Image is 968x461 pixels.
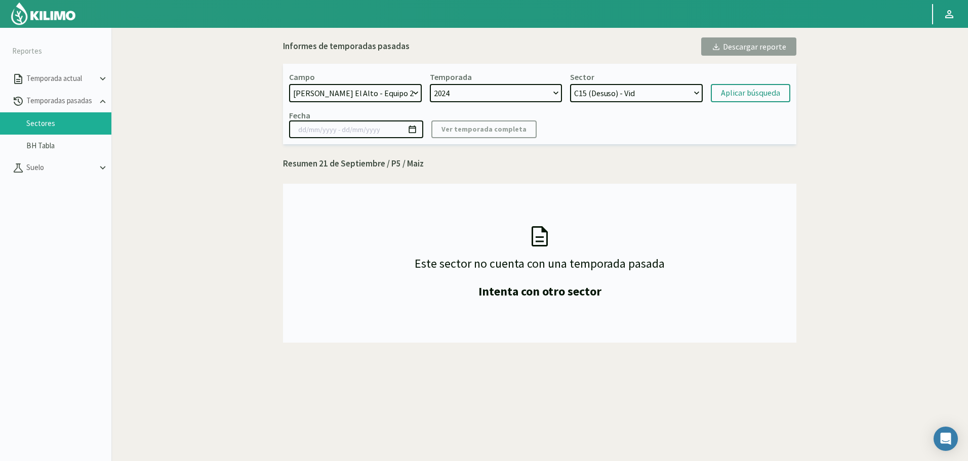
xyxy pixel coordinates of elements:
div: Informes de temporadas pasadas [283,40,410,53]
p: Este sector no cuenta con una temporada pasada [415,257,665,271]
h4: Intenta con otro sector [478,285,601,298]
input: dd/mm/yyyy - dd/mm/yyyy [289,120,423,138]
div: Open Intercom Messenger [934,427,958,451]
p: Suelo [24,162,97,174]
p: Resumen 21 de Septiembre / P5 / Maiz [283,157,796,171]
div: Aplicar búsqueda [721,87,780,99]
button: Aplicar búsqueda [711,84,790,102]
div: Fecha [289,110,310,120]
div: Campo [289,72,315,82]
div: Sector [570,72,594,82]
a: BH Tabla [26,141,111,150]
p: Temporada actual [24,73,97,85]
div: Temporada [430,72,472,82]
img: Kilimo [10,2,76,26]
p: Temporadas pasadas [24,95,97,107]
a: Sectores [26,119,111,128]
